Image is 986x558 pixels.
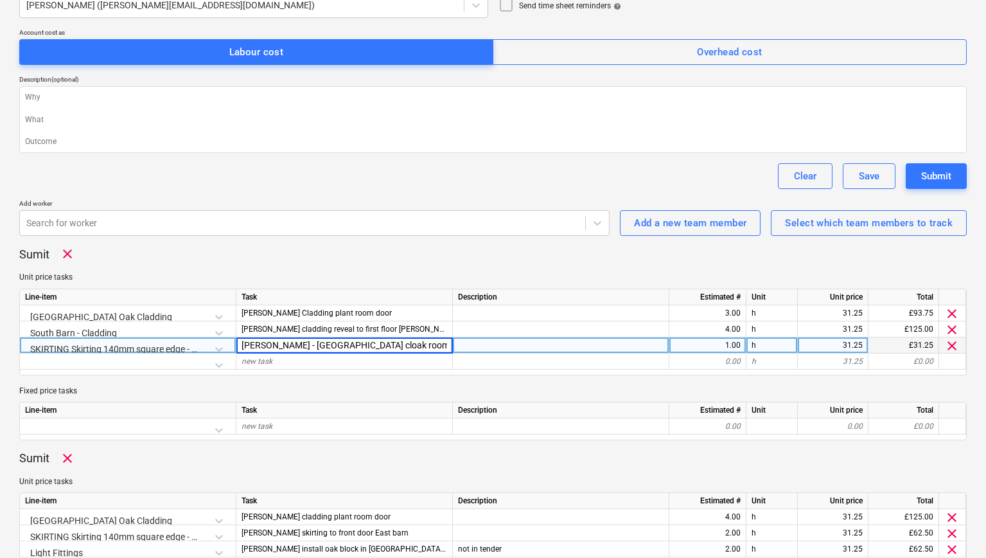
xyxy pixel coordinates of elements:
[921,168,951,184] div: Submit
[242,422,272,431] span: new task
[19,247,49,262] p: Sumit
[944,510,960,525] span: clear
[868,289,939,305] div: Total
[19,272,967,283] p: Unit price tasks
[674,541,741,557] div: 2.00
[868,493,939,509] div: Total
[785,215,953,231] div: Select which team members to track
[746,525,798,541] div: h
[453,289,669,305] div: Description
[868,509,939,525] div: £125.00
[906,163,967,189] button: Submit
[674,419,741,435] div: 0.00
[19,386,967,397] p: Fixed price tasks
[944,337,960,353] span: clear
[19,75,967,84] div: Description (optional)
[868,321,939,337] div: £125.00
[674,305,741,321] div: 3.00
[798,402,868,419] div: Unit price
[868,419,939,435] div: £0.00
[19,451,49,466] p: Sumit
[669,289,746,305] div: Estimated #
[242,325,486,334] span: Dean cladding reveal to first floor gable window
[236,402,453,419] div: Task
[669,402,746,419] div: Estimated #
[868,525,939,541] div: £62.50
[453,541,669,557] div: not in tender
[20,289,236,305] div: Line-item
[60,451,75,466] span: Remove worker
[20,493,236,509] div: Line-item
[19,199,610,210] p: Add worker
[771,210,967,236] button: Select which team members to track
[868,541,939,557] div: £62.50
[60,246,75,262] span: Remove worker
[803,419,863,435] div: 0.00
[746,337,798,354] div: h
[803,305,863,321] div: 31.25
[242,512,391,521] span: Ellis cladding plant room door
[674,337,741,354] div: 1.00
[803,541,863,557] div: 31.25
[19,28,967,37] div: Account cost as
[868,354,939,370] div: £0.00
[674,509,741,525] div: 4.00
[242,544,524,553] span: Ellis install oak block in east barn ready for light pendant
[746,305,798,321] div: h
[19,39,493,65] button: Labour cost
[493,39,967,65] button: Overhead cost
[798,493,868,509] div: Unit price
[697,44,762,60] div: Overhead cost
[843,163,895,189] button: Save
[611,3,621,10] span: help
[746,354,798,370] div: h
[669,493,746,509] div: Estimated #
[674,525,741,541] div: 2.00
[242,309,392,318] span: Dean Cladding plant room door
[519,1,621,12] div: Send time sheet reminders
[944,542,960,557] span: clear
[803,321,863,337] div: 31.25
[242,528,409,537] span: Ellis skirting to front door East barn
[242,357,272,366] span: new task
[803,354,863,370] div: 31.25
[944,526,960,541] span: clear
[803,337,863,354] div: 31.25
[798,289,868,305] div: Unit price
[794,168,816,184] div: Clear
[20,402,236,419] div: Line-item
[803,509,863,525] div: 31.25
[746,493,798,509] div: Unit
[868,305,939,321] div: £93.75
[620,210,761,236] button: Add a new team member
[236,289,453,305] div: Task
[746,289,798,305] div: Unit
[19,476,967,487] p: Unit price tasks
[236,493,453,509] div: Task
[944,321,960,337] span: clear
[674,321,741,337] div: 4.00
[859,168,879,184] div: Save
[746,509,798,525] div: h
[634,215,746,231] div: Add a new team member
[453,493,669,509] div: Description
[803,525,863,541] div: 31.25
[453,402,669,419] div: Description
[746,321,798,337] div: h
[746,541,798,557] div: h
[944,305,960,321] span: clear
[746,402,798,419] div: Unit
[868,337,939,354] div: £31.25
[229,44,284,60] div: Labour cost
[674,354,741,370] div: 0.00
[778,163,832,189] button: Clear
[868,402,939,419] div: Total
